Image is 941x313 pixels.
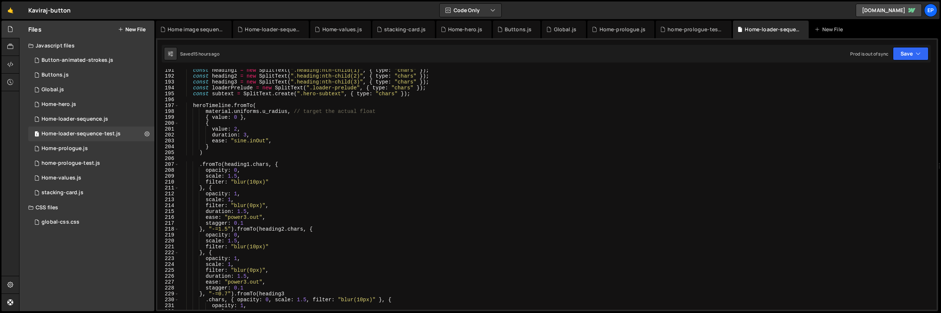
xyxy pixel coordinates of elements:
div: 230 [157,297,179,303]
div: 16061/43950.js [28,171,154,185]
div: home-prologue-test.js [42,160,100,167]
div: Home image sequence.js [168,26,223,33]
div: 210 [157,179,179,185]
div: 212 [157,191,179,197]
div: 199 [157,114,179,120]
div: 213 [157,197,179,203]
div: 16061/44087.js [28,156,154,171]
div: 204 [157,144,179,150]
div: 16061/43594.js [28,112,154,127]
div: 215 [157,209,179,214]
div: 205 [157,150,179,156]
div: 208 [157,167,179,173]
div: 201 [157,126,179,132]
div: Buttons.js [42,72,69,78]
div: Home-hero.js [42,101,76,108]
div: 197 [157,103,179,109]
a: [DOMAIN_NAME] [856,4,922,17]
div: 217 [157,220,179,226]
div: Global.js [42,86,64,93]
div: Buttons.js [505,26,532,33]
div: Home-values.js [42,175,81,181]
div: 218 [157,226,179,232]
div: 228 [157,285,179,291]
a: Ep [924,4,937,17]
div: Home-values.js [322,26,362,33]
div: 209 [157,173,179,179]
div: 207 [157,161,179,167]
a: 🤙 [1,1,19,19]
div: 15 hours ago [193,51,219,57]
div: 16061/43948.js [28,97,154,112]
div: 16061/44088.js [28,127,154,141]
div: 200 [157,120,179,126]
div: 195 [157,91,179,97]
div: 16061/43050.js [28,68,154,82]
div: stacking-card.js [42,189,83,196]
div: Home-hero.js [448,26,483,33]
div: 229 [157,291,179,297]
div: global-css.css [42,219,79,225]
div: Home-loader-sequence-test.js [745,26,800,33]
div: 206 [157,156,179,161]
div: Home-prologue.js [600,26,646,33]
div: 196 [157,97,179,103]
div: Button-animated-strokes.js [42,57,113,64]
div: 192 [157,73,179,79]
button: Code Only [440,4,501,17]
div: Javascript files [19,38,154,53]
div: CSS files [19,200,154,215]
div: Global.js [554,26,576,33]
div: 223 [157,256,179,262]
div: Saved [180,51,219,57]
div: 16061/45009.js [28,82,154,97]
div: 222 [157,250,179,256]
div: Home-loader-sequence.js [245,26,300,33]
div: 202 [157,132,179,138]
div: 193 [157,79,179,85]
div: 203 [157,138,179,144]
div: 194 [157,85,179,91]
div: 211 [157,185,179,191]
div: 219 [157,232,179,238]
div: Home-loader-sequence-test.js [42,131,121,137]
span: 1 [35,132,39,138]
div: 227 [157,279,179,285]
button: Save [893,47,929,60]
div: 220 [157,238,179,244]
div: Kaviraj-button [28,6,71,15]
div: home-prologue-test.js [668,26,723,33]
div: 191 [157,67,179,73]
div: 221 [157,244,179,250]
div: 226 [157,273,179,279]
div: 224 [157,262,179,267]
div: Home-prologue.js [42,145,88,152]
div: 225 [157,267,179,273]
div: 16061/43261.css [28,215,154,230]
div: Home-loader-sequence.js [42,116,108,122]
div: 216 [157,214,179,220]
h2: Files [28,25,42,33]
div: 198 [157,109,179,114]
div: stacking-card.js [384,26,426,33]
div: 16061/43249.js [28,141,154,156]
button: New File [118,26,146,32]
div: 231 [157,303,179,309]
div: New File [815,26,845,33]
div: Prod is out of sync [850,51,888,57]
div: 16061/44833.js [28,185,154,200]
div: 16061/43947.js [28,53,154,68]
div: 214 [157,203,179,209]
